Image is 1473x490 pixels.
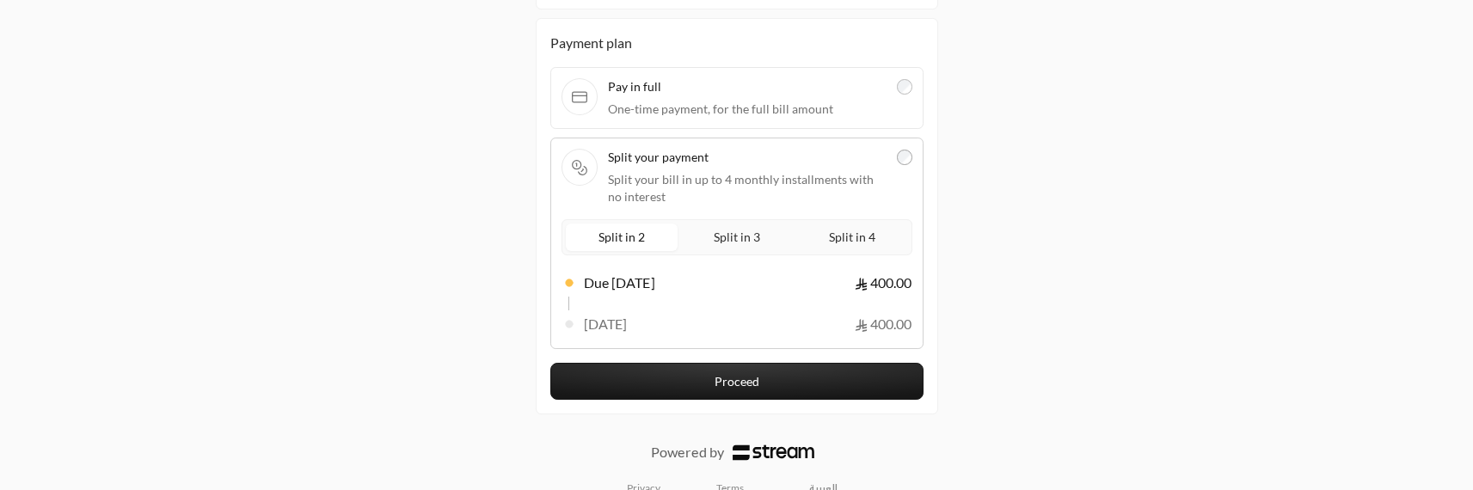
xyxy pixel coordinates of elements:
[710,226,764,248] span: Split in 3
[897,79,912,95] input: Pay in fullOne-time payment, for the full bill amount
[608,171,887,205] span: Split your bill in up to 4 monthly installments with no interest
[595,226,648,248] span: Split in 2
[855,314,911,334] span: 400.00
[584,273,655,293] span: Due [DATE]
[733,444,814,460] img: Logo
[584,314,628,334] span: [DATE]
[608,78,887,95] span: Pay in full
[608,149,887,166] span: Split your payment
[825,226,879,248] span: Split in 4
[651,442,724,462] p: Powered by
[550,33,924,53] div: Payment plan
[608,101,887,118] span: One-time payment, for the full bill amount
[855,273,911,293] span: 400.00
[550,363,924,400] button: Proceed
[897,150,912,165] input: Split your paymentSplit your bill in up to 4 monthly installments with no interest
